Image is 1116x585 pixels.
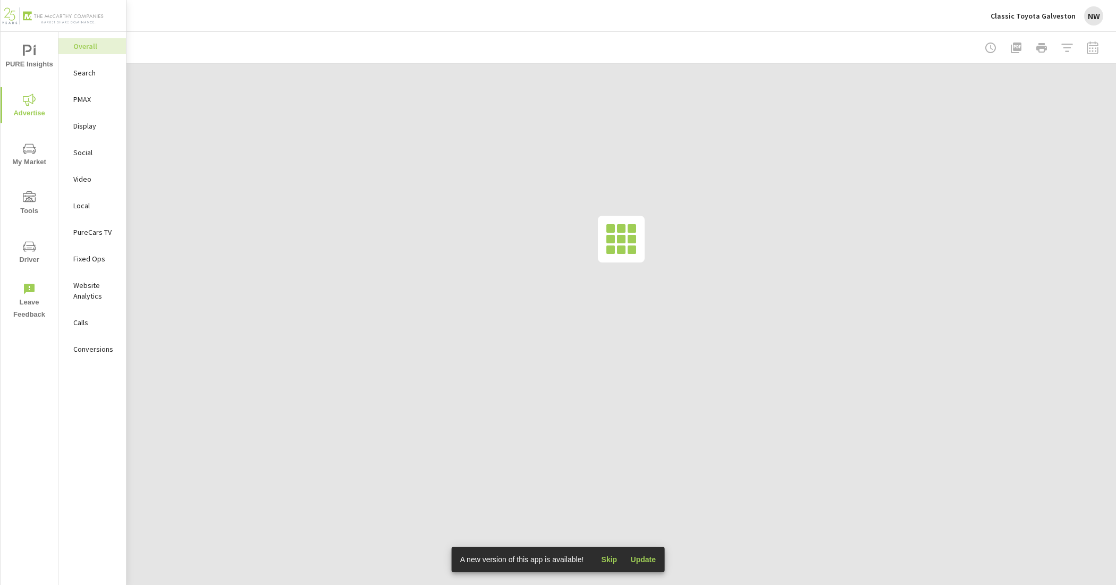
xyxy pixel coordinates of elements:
div: Local [58,198,126,214]
div: PureCars TV [58,224,126,240]
p: Classic Toyota Galveston [991,11,1076,21]
button: Update [626,551,660,568]
span: Leave Feedback [4,283,55,321]
div: Calls [58,315,126,330]
p: Video [73,174,117,184]
span: Driver [4,240,55,266]
span: Advertise [4,94,55,120]
p: Overall [73,41,117,52]
p: PMAX [73,94,117,105]
div: nav menu [1,32,58,325]
div: Website Analytics [58,277,126,304]
div: Fixed Ops [58,251,126,267]
p: Calls [73,317,117,328]
div: Display [58,118,126,134]
div: Search [58,65,126,81]
p: Conversions [73,344,117,354]
div: NW [1084,6,1103,26]
span: My Market [4,142,55,168]
span: A new version of this app is available! [460,555,584,564]
p: Social [73,147,117,158]
div: Video [58,171,126,187]
span: Tools [4,191,55,217]
p: Website Analytics [73,280,117,301]
div: PMAX [58,91,126,107]
p: Local [73,200,117,211]
p: Display [73,121,117,131]
span: Skip [596,555,622,564]
div: Social [58,145,126,160]
p: Search [73,67,117,78]
div: Overall [58,38,126,54]
p: Fixed Ops [73,253,117,264]
span: PURE Insights [4,45,55,71]
span: Update [630,555,656,564]
button: Skip [592,551,626,568]
div: Conversions [58,341,126,357]
p: PureCars TV [73,227,117,238]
